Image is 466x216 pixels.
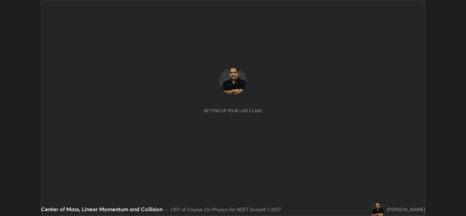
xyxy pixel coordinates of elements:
img: 866aaf4fe3684a94a3c50856bc9fb742.png [219,67,247,95]
div: Center of Mass, Linear Momentum and Collision [41,205,163,213]
img: 866aaf4fe3684a94a3c50856bc9fb742.png [370,202,384,216]
div: Setting up your live class [204,108,262,113]
div: [PERSON_NAME] [387,206,425,213]
div: L107 of Course On Physics for NEET Growth 1 2027 [171,206,281,213]
div: • [165,206,168,213]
